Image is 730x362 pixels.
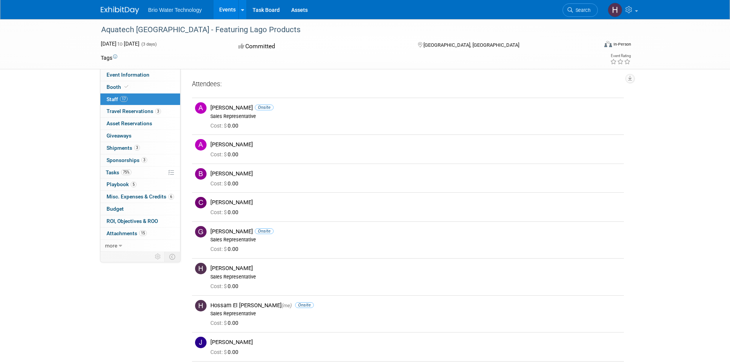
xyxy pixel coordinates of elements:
span: Tasks [106,169,131,175]
div: Attendees: [192,80,624,90]
div: [PERSON_NAME] [210,228,621,235]
div: In-Person [613,41,631,47]
div: Hossam El [PERSON_NAME] [210,302,621,309]
span: (me) [282,303,292,308]
span: 0.00 [210,209,241,215]
div: Sales Representative [210,274,621,280]
a: Staff17 [100,93,180,105]
span: 0.00 [210,320,241,326]
span: Misc. Expenses & Credits [107,193,174,200]
a: Travel Reservations3 [100,105,180,117]
div: [PERSON_NAME] [210,104,621,111]
span: Search [573,7,591,13]
i: Booth reservation complete [125,85,128,89]
span: 0.00 [210,151,241,157]
span: 0.00 [210,283,241,289]
span: [DATE] [DATE] [101,41,139,47]
div: Sales Representative [210,311,621,317]
img: ExhibitDay [101,7,139,14]
span: Cost: $ [210,123,228,129]
img: B.jpg [195,168,207,180]
a: Giveaways [100,130,180,142]
span: Onsite [255,228,274,234]
span: 0.00 [210,246,241,252]
span: more [105,242,117,249]
span: Asset Reservations [107,120,152,126]
span: Playbook [107,181,136,187]
img: A.jpg [195,139,207,151]
span: 3 [134,145,140,151]
span: Brio Water Technology [148,7,202,13]
span: Travel Reservations [107,108,161,114]
div: Committed [236,40,405,53]
span: 15 [139,230,147,236]
span: Shipments [107,145,140,151]
a: Search [563,3,598,17]
a: Booth [100,81,180,93]
span: Cost: $ [210,246,228,252]
span: 5 [131,182,136,187]
div: [PERSON_NAME] [210,141,621,148]
span: Cost: $ [210,180,228,187]
a: Playbook5 [100,179,180,190]
span: 0.00 [210,123,241,129]
a: more [100,240,180,252]
div: [PERSON_NAME] [210,170,621,177]
a: Tasks75% [100,167,180,179]
span: Cost: $ [210,209,228,215]
span: Onsite [295,302,314,308]
img: C.jpg [195,197,207,208]
span: Onsite [255,105,274,110]
span: (3 days) [141,42,157,47]
span: Sponsorships [107,157,147,163]
span: Giveaways [107,133,131,139]
img: Format-Inperson.png [604,41,612,47]
a: Attachments15 [100,228,180,239]
span: 17 [120,96,128,102]
div: [PERSON_NAME] [210,265,621,272]
span: Cost: $ [210,283,228,289]
img: J.jpg [195,337,207,348]
span: 3 [141,157,147,163]
div: Event Rating [610,54,631,58]
div: [PERSON_NAME] [210,199,621,206]
img: H.jpg [195,263,207,274]
span: Attachments [107,230,147,236]
span: Staff [107,96,128,102]
span: [GEOGRAPHIC_DATA], [GEOGRAPHIC_DATA] [423,42,519,48]
a: ROI, Objectives & ROO [100,215,180,227]
img: Hossam El Rafie [608,3,622,17]
span: Booth [107,84,130,90]
div: Sales Representative [210,237,621,243]
td: Toggle Event Tabs [164,252,180,262]
div: Aquatech [GEOGRAPHIC_DATA] - Featuring Lago Products [98,23,586,37]
span: Cost: $ [210,151,228,157]
div: [PERSON_NAME] [210,339,621,346]
span: Budget [107,206,124,212]
a: Misc. Expenses & Credits6 [100,191,180,203]
a: Budget [100,203,180,215]
td: Tags [101,54,117,62]
a: Asset Reservations [100,118,180,129]
img: A.jpg [195,102,207,114]
td: Personalize Event Tab Strip [151,252,165,262]
a: Sponsorships3 [100,154,180,166]
div: Event Format [553,40,632,51]
div: Sales Representative [210,113,621,120]
a: Shipments3 [100,142,180,154]
span: to [116,41,124,47]
span: 6 [168,194,174,200]
span: 75% [121,169,131,175]
span: Cost: $ [210,349,228,355]
span: 0.00 [210,349,241,355]
span: Cost: $ [210,320,228,326]
span: Event Information [107,72,149,78]
img: H.jpg [195,300,207,311]
img: G.jpg [195,226,207,238]
a: Event Information [100,69,180,81]
span: 0.00 [210,180,241,187]
span: 3 [155,108,161,114]
span: ROI, Objectives & ROO [107,218,158,224]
